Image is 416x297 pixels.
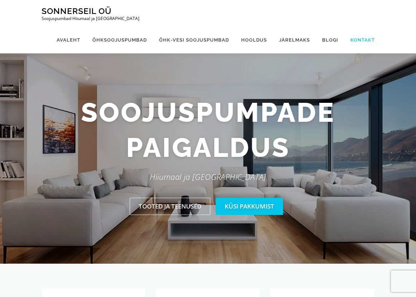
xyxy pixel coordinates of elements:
[126,130,290,165] span: paigaldus
[86,27,153,53] a: Õhksoojuspumbad
[42,16,139,21] p: Soojuspumbad Hiiumaal ja [GEOGRAPHIC_DATA]
[344,27,375,53] a: Kontakt
[36,95,380,165] h2: Soojuspumpade
[316,27,344,53] a: Blogi
[273,27,316,53] a: Järelmaks
[130,198,210,215] a: Tooted ja teenused
[51,27,86,53] a: Avaleht
[36,170,380,183] p: Hiiumaal ja [GEOGRAPHIC_DATA]
[235,27,273,53] a: Hooldus
[216,198,283,215] a: Küsi pakkumist
[42,6,111,16] a: Sonnerseil OÜ
[153,27,235,53] a: Õhk-vesi soojuspumbad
